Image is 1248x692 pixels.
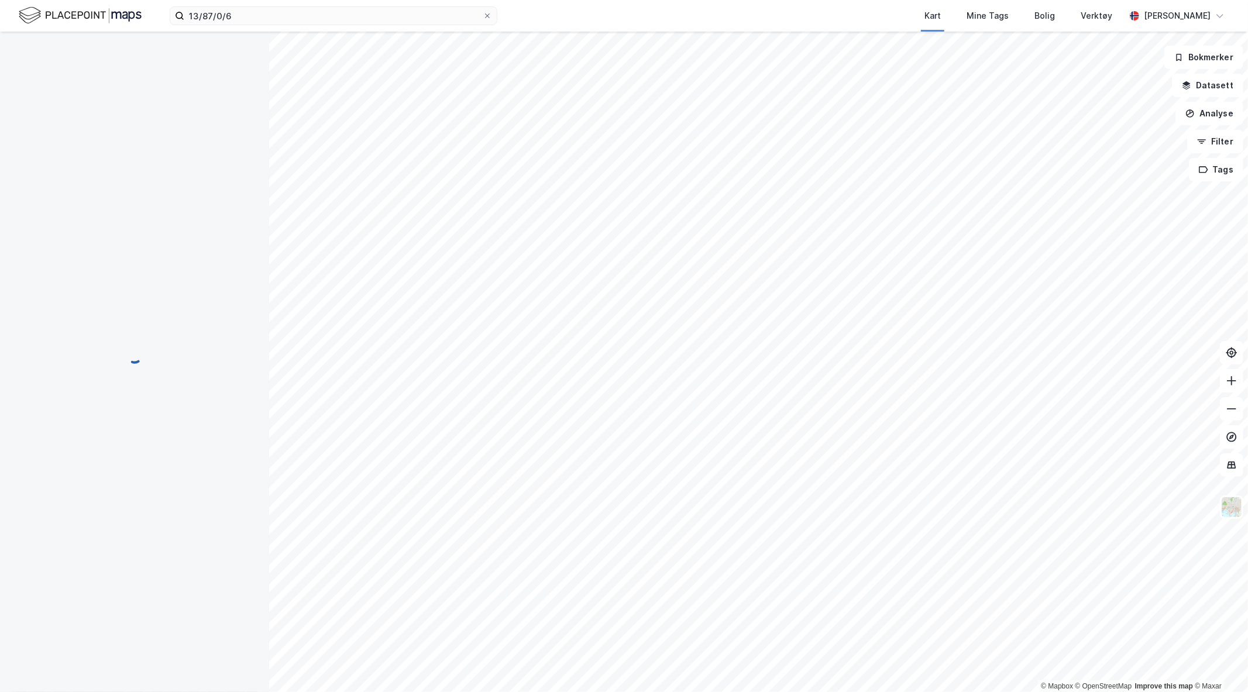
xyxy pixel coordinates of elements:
[184,7,483,25] input: Søk på adresse, matrikkel, gårdeiere, leietakere eller personer
[1175,102,1243,125] button: Analyse
[924,9,941,23] div: Kart
[1144,9,1211,23] div: [PERSON_NAME]
[1164,46,1243,69] button: Bokmerker
[1081,9,1112,23] div: Verktøy
[19,5,142,26] img: logo.f888ab2527a4732fd821a326f86c7f29.svg
[1189,158,1243,181] button: Tags
[967,9,1009,23] div: Mine Tags
[1172,74,1243,97] button: Datasett
[1189,636,1248,692] div: Kontrollprogram for chat
[125,346,144,364] img: spinner.a6d8c91a73a9ac5275cf975e30b51cfb.svg
[1041,682,1073,690] a: Mapbox
[1135,682,1193,690] a: Improve this map
[1221,496,1243,518] img: Z
[1187,130,1243,153] button: Filter
[1189,636,1248,692] iframe: Chat Widget
[1034,9,1055,23] div: Bolig
[1075,682,1132,690] a: OpenStreetMap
